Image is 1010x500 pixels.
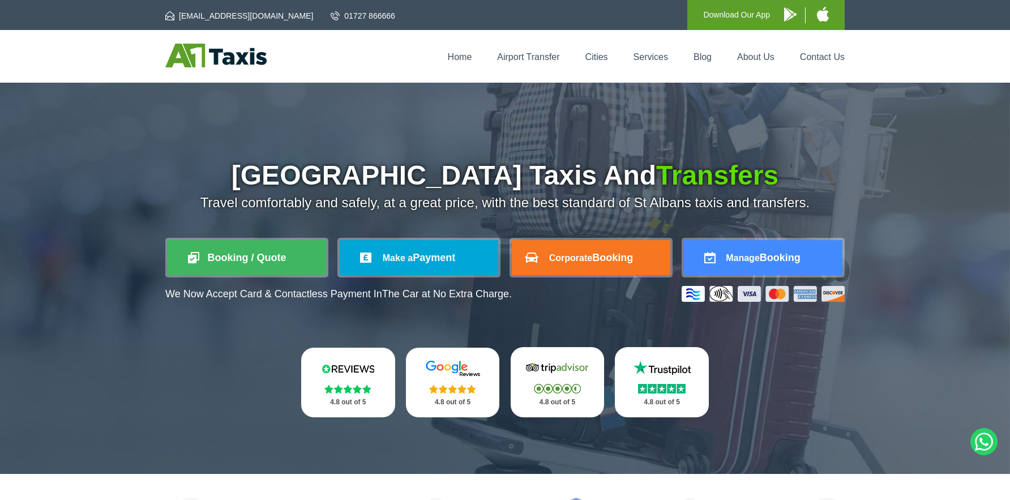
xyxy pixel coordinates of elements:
h1: [GEOGRAPHIC_DATA] Taxis And [165,162,845,189]
a: CorporateBooking [512,240,670,275]
a: Make aPayment [340,240,498,275]
a: Services [634,52,668,62]
img: Google [419,360,487,377]
p: 4.8 out of 5 [418,395,487,409]
a: Airport Transfer [497,52,559,62]
p: 4.8 out of 5 [314,395,383,409]
span: Corporate [549,253,592,263]
a: 01727 866666 [331,10,395,22]
img: Stars [638,384,686,394]
a: Trustpilot Stars 4.8 out of 5 [615,347,709,417]
span: Make a [383,253,413,263]
span: Manage [726,253,760,263]
a: Reviews.io Stars 4.8 out of 5 [301,348,395,417]
a: Home [448,52,472,62]
a: Contact Us [800,52,845,62]
img: Stars [534,384,581,394]
img: Trustpilot [628,360,696,377]
p: 4.8 out of 5 [627,395,696,409]
img: A1 Taxis iPhone App [817,7,829,22]
img: Stars [429,384,476,394]
a: Blog [694,52,712,62]
a: Google Stars 4.8 out of 5 [406,348,500,417]
p: Travel comfortably and safely, at a great price, with the best standard of St Albans taxis and tr... [165,195,845,211]
p: 4.8 out of 5 [523,395,592,409]
a: Cities [585,52,608,62]
a: ManageBooking [684,240,842,275]
p: We Now Accept Card & Contactless Payment In [165,288,512,300]
a: Booking / Quote [168,240,326,275]
img: Tripadvisor [523,360,591,377]
span: The Car at No Extra Charge. [382,288,512,300]
a: About Us [737,52,774,62]
img: A1 Taxis Android App [784,7,797,22]
img: Credit And Debit Cards [682,286,845,302]
img: A1 Taxis St Albans LTD [165,44,267,67]
a: Tripadvisor Stars 4.8 out of 5 [511,347,605,417]
span: Transfers [656,160,778,190]
a: [EMAIL_ADDRESS][DOMAIN_NAME] [165,10,313,22]
p: Download Our App [703,8,770,22]
img: Reviews.io [314,360,382,377]
img: Stars [324,384,371,394]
